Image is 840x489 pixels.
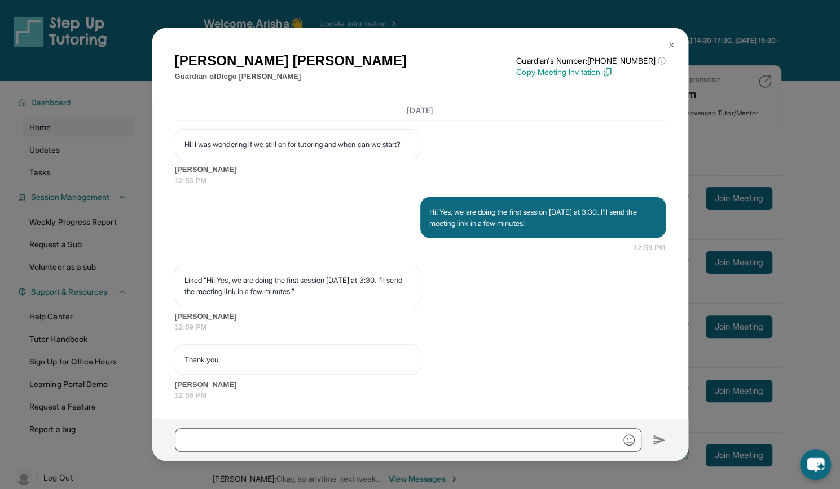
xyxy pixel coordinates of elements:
[653,433,666,447] img: Send icon
[175,51,407,71] h1: [PERSON_NAME] [PERSON_NAME]
[800,449,831,480] button: chat-button
[667,41,676,50] img: Close Icon
[175,71,407,82] p: Guardian of Diego [PERSON_NAME]
[602,67,613,77] img: Copy Icon
[175,164,666,175] span: [PERSON_NAME]
[175,105,666,116] h3: [DATE]
[175,175,666,186] span: 12:53 PM
[184,139,411,150] p: Hi! I was wondering if we still on for tutoring and when can we start?
[175,322,666,333] span: 12:59 PM
[657,55,665,66] span: ⓘ
[516,55,665,66] p: Guardian's Number: [PHONE_NUMBER]
[623,434,635,446] img: Emoji
[516,66,665,78] p: Copy Meeting Invitation
[184,354,411,365] p: Thank you
[429,206,657,229] p: Hi! Yes, we are doing the first session [DATE] at 3:30. I'll send the meeting link in a few minutes!
[634,242,666,254] span: 12:59 PM
[175,390,666,401] span: 12:59 PM
[184,274,411,297] p: Liked “Hi! Yes, we are doing the first session [DATE] at 3:30. I'll send the meeting link in a fe...
[175,379,666,390] span: [PERSON_NAME]
[175,311,666,322] span: [PERSON_NAME]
